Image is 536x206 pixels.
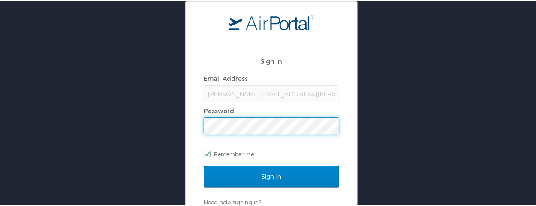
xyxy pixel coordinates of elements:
[204,197,261,204] a: Need help signing in?
[204,74,248,81] label: Email Address
[204,165,339,186] input: Sign In
[204,106,234,113] label: Password
[204,55,339,65] h2: Sign In
[204,146,339,159] label: Remember me
[229,13,314,29] img: logo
